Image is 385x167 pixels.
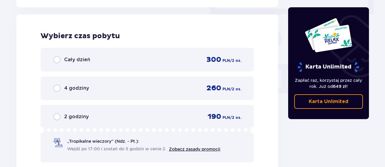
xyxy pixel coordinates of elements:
a: Zobacz zasady promocji [169,147,220,152]
p: Karta Unlimited [309,98,348,105]
span: / 2 os. [230,86,241,92]
p: Zapłać raz, korzystaj przez cały rok. Już od ! [294,77,363,89]
span: 190 [208,112,221,121]
span: 4 godziny [64,85,89,92]
img: Dwie karty całoroczne do Suntago z napisem 'UNLIMITED RELAX', na białym tle z tropikalnymi liśćmi... [304,18,353,53]
span: 2 godziny [64,113,89,120]
span: PLN [222,86,230,92]
span: PLN [222,115,230,120]
span: 300 [206,55,221,64]
span: / 2 os. [230,115,241,120]
span: 260 [206,84,221,93]
a: Karta Unlimited [294,94,363,109]
span: 649 zł [333,84,347,89]
span: „Tropikalne wieczory" (Ndz. - Pt.): [67,138,139,144]
p: Karta Unlimited [297,62,360,72]
span: / 2 os. [230,58,241,63]
span: Wejdź po 17:00 i zostań do 5 godzin w cenie 2. [67,146,166,152]
h2: Wybierz czas pobytu [41,32,254,41]
span: PLN [222,58,230,63]
span: Cały dzień [64,56,90,63]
